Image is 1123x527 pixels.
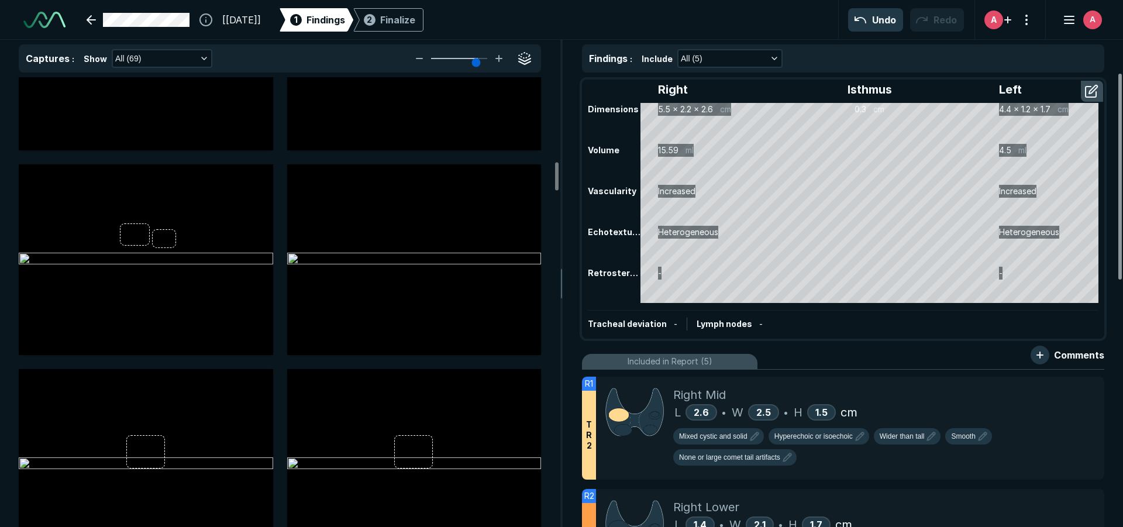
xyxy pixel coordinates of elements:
div: 2Finalize [353,8,423,32]
span: Mixed cystic and solid [679,431,747,442]
li: R1TR2Right MidL2.6•W2.5•H1.5cm [582,377,1104,480]
span: Include [642,53,673,65]
span: 2 [367,13,372,26]
div: avatar-name [1083,11,1102,29]
span: Right Lower [673,498,739,516]
span: - [759,319,763,329]
button: Undo [848,8,903,32]
span: Smooth [951,431,975,442]
span: All (69) [115,52,141,65]
span: Show [84,53,107,65]
span: Tracheal deviation [588,319,667,329]
span: Right Mid [673,386,726,404]
span: • [784,405,788,419]
span: 2.5 [756,407,771,418]
span: • [722,405,726,419]
span: L [674,404,681,421]
span: A [1090,13,1096,26]
span: Wider than tall [880,431,925,442]
span: 1 [294,13,298,26]
span: Lymph nodes [697,319,752,329]
span: Included in Report (5) [628,355,712,368]
span: Comments [1054,348,1104,362]
span: R2 [584,490,594,502]
span: : [630,54,632,64]
button: Redo [910,8,964,32]
button: avatar-name [1055,8,1104,32]
div: Finalize [380,13,415,27]
div: 1Findings [280,8,353,32]
span: T R 2 [586,419,592,451]
span: 2.6 [694,407,709,418]
span: R1 [585,377,593,390]
img: See-Mode Logo [23,12,66,28]
span: Findings [589,53,628,64]
span: A [991,13,997,26]
span: : [72,54,74,64]
span: 1.5 [815,407,828,418]
div: avatar-name [984,11,1003,29]
a: See-Mode Logo [19,7,70,33]
span: W [732,404,743,421]
span: cm [840,404,857,421]
span: Hyperechoic or isoechoic [774,431,853,442]
img: 6BsyxMAAAAGSURBVAMAjZoLMJz40ckAAAAASUVORK5CYII= [605,386,664,438]
span: - [674,319,677,329]
span: None or large comet tail artifacts [679,452,780,463]
span: Findings [306,13,345,27]
span: H [794,404,802,421]
span: [[DATE]] [222,13,261,27]
span: Captures [26,53,70,64]
span: All (5) [681,52,702,65]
